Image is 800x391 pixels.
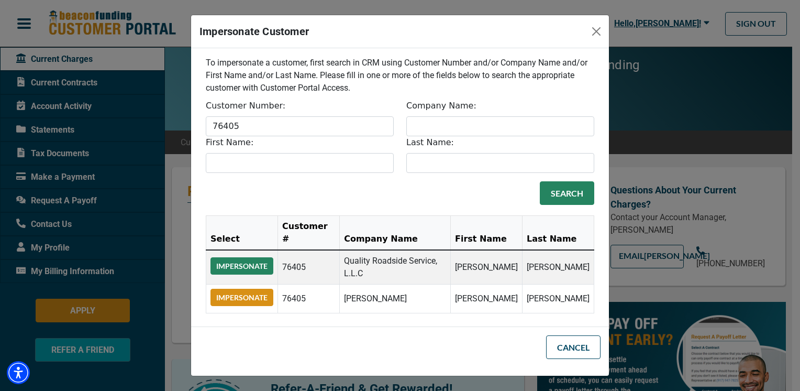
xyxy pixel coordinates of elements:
[455,261,518,274] p: [PERSON_NAME]
[278,216,340,251] th: Customer #
[450,216,522,251] th: First Name
[522,216,594,251] th: Last Name
[7,361,30,384] div: Accessibility Menu
[206,100,285,112] label: Customer Number:
[455,292,518,305] p: [PERSON_NAME]
[206,216,278,251] th: Select
[588,23,605,40] button: Close
[282,292,335,305] p: 76405
[340,216,451,251] th: Company Name
[344,292,446,305] p: [PERSON_NAME]
[546,335,601,359] button: Cancel
[406,100,476,112] label: Company Name:
[206,57,594,94] p: To impersonate a customer, first search in CRM using Customer Number and/or Company Name and/or F...
[210,257,273,275] button: Impersonate
[206,136,253,149] label: First Name:
[210,289,273,306] button: Impersonate
[199,24,309,39] h5: Impersonate Customer
[540,181,594,205] button: Search
[527,261,590,274] p: [PERSON_NAME]
[406,136,454,149] label: Last Name:
[282,261,335,274] p: 76405
[527,292,590,305] p: [PERSON_NAME]
[344,255,446,280] p: Quality Roadside Service, L.L.C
